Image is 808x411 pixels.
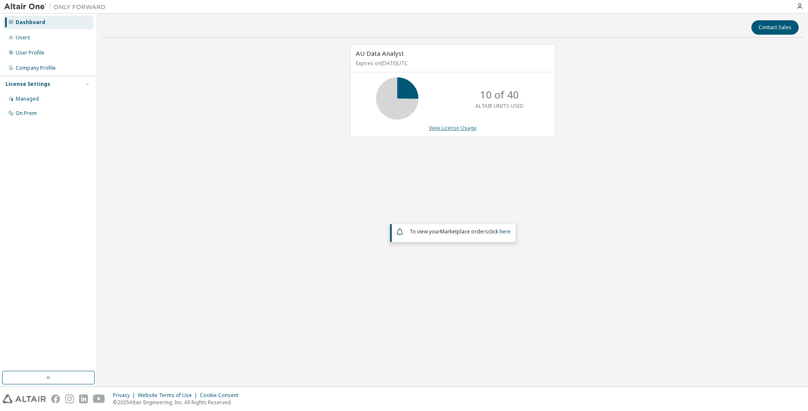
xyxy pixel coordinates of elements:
[16,110,37,117] div: On Prem
[4,3,110,11] img: Altair One
[409,228,510,235] span: To view your click
[16,65,56,71] div: Company Profile
[16,19,45,26] div: Dashboard
[138,392,200,399] div: Website Terms of Use
[16,34,30,41] div: Users
[429,124,477,132] a: View License Usage
[16,96,39,102] div: Managed
[113,399,243,406] p: © 2025 Altair Engineering, Inc. All Rights Reserved.
[200,392,243,399] div: Cookie Consent
[5,81,50,88] div: License Settings
[500,228,510,235] a: here
[3,395,46,403] img: altair_logo.svg
[751,20,799,35] button: Contact Sales
[51,395,60,403] img: facebook.svg
[356,60,548,67] p: Expires on [DATE] UTC
[440,228,488,235] em: Marketplace orders
[113,392,138,399] div: Privacy
[356,49,404,58] span: AU Data Analyst
[16,49,44,56] div: User Profile
[65,395,74,403] img: instagram.svg
[480,88,519,102] p: 10 of 40
[93,395,105,403] img: youtube.svg
[475,102,524,110] p: ALTAIR UNITS USED
[79,395,88,403] img: linkedin.svg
